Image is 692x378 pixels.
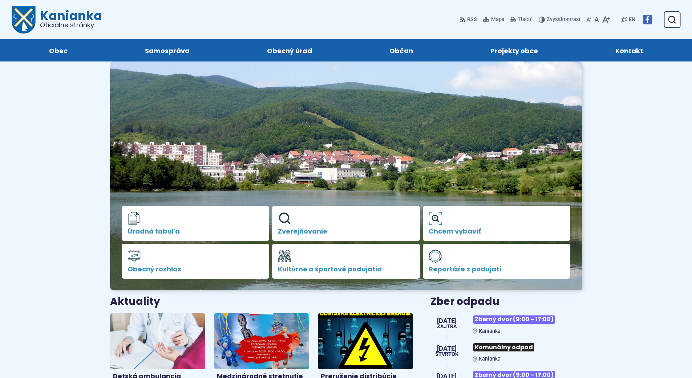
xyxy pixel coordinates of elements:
a: RSS [460,12,478,27]
span: Obecný úrad [267,39,312,61]
button: Zmenšiť veľkosť písma [585,12,593,27]
span: Občan [389,39,413,61]
h3: Aktuality [110,296,160,307]
h1: Kanianka [36,9,102,28]
a: Úradná tabuľa [122,206,270,241]
button: Zvýšiťkontrast [539,12,582,27]
span: Kultúrne a športové podujatia [278,266,414,273]
a: Mapa [481,12,506,27]
span: Chcem vybaviť [429,228,565,235]
h3: Zber odpadu [430,296,582,307]
span: Tlačiť [518,17,531,23]
a: Reportáže z podujatí [423,244,571,279]
button: Zväčšiť veľkosť písma [600,12,612,27]
a: Logo Kanianka, prejsť na domovskú stránku. [12,6,102,33]
a: EN [627,15,637,24]
span: Kanianka [479,356,501,362]
img: Prejsť na Facebook stránku [643,15,652,24]
span: Projekty obce [490,39,538,61]
span: Zajtra [437,324,457,329]
span: RSS [467,15,477,24]
a: Projekty obce [459,39,570,61]
span: Reportáže z podujatí [429,266,565,273]
span: Komunálny odpad [473,343,534,351]
a: Samospráva [113,39,221,61]
a: Obecný úrad [235,39,343,61]
a: Zberný dvor (9:00 – 17:00) Kanianka [DATE] Zajtra [430,313,582,334]
button: Tlačiť [509,12,533,27]
span: Obecný rozhlas [128,266,264,273]
img: Prejsť na domovskú stránku [12,6,36,33]
span: Kanianka [479,328,501,334]
span: Kontakt [615,39,643,61]
span: Mapa [491,15,505,24]
span: kontrast [547,17,580,23]
span: [DATE] [435,345,458,352]
a: Komunálny odpad Kanianka [DATE] štvrtok [430,340,582,362]
span: Zberný dvor (9:00 – 17:00) [473,315,555,324]
button: Nastaviť pôvodnú veľkosť písma [593,12,600,27]
a: Chcem vybaviť [423,206,571,241]
span: Oficiálne stránky [40,22,102,28]
a: Kultúrne a športové podujatia [272,244,420,279]
span: Zvýšiť [547,16,561,23]
span: Obec [49,39,68,61]
a: Zverejňovanie [272,206,420,241]
span: štvrtok [435,352,458,357]
span: [DATE] [437,318,457,324]
span: Úradná tabuľa [128,228,264,235]
span: EN [629,15,635,24]
a: Kontakt [584,39,675,61]
a: Obec [17,39,99,61]
a: Občan [358,39,445,61]
a: Obecný rozhlas [122,244,270,279]
span: Zverejňovanie [278,228,414,235]
span: Samospráva [145,39,190,61]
